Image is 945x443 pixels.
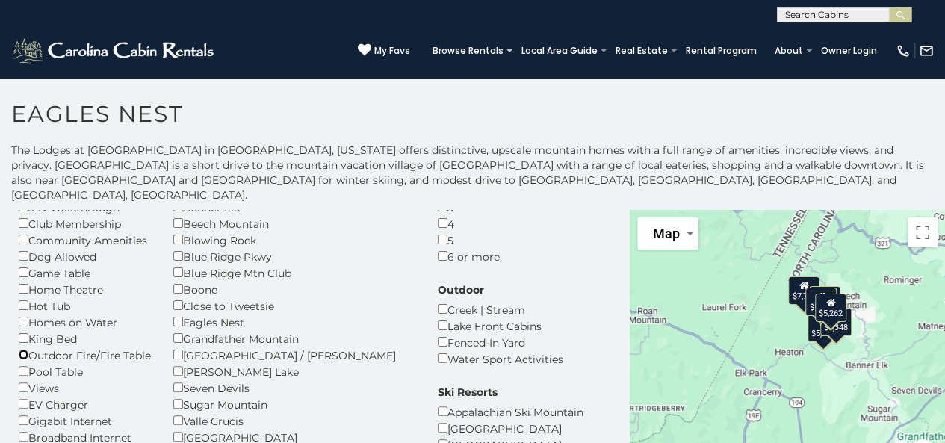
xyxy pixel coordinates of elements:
div: Appalachian Ski Mountain [438,403,583,420]
div: [GEOGRAPHIC_DATA] [438,420,583,436]
div: $7,729 [788,276,819,304]
div: $5,262 [815,293,846,321]
div: King Bed [19,330,151,347]
div: Game Table [19,264,151,281]
a: Real Estate [608,40,675,61]
img: phone-regular-white.png [896,43,911,58]
div: Eagles Nest [173,314,415,330]
span: Map [652,226,679,241]
div: Seven Devils [173,380,415,396]
div: Water Sport Activities [438,350,563,367]
div: Hot Tub [19,297,151,314]
div: [GEOGRAPHIC_DATA] / [PERSON_NAME] [173,347,415,363]
div: Gigabit Internet [19,412,151,429]
div: Grandfather Mountain [173,330,415,347]
div: Homes on Water [19,314,151,330]
div: Blue Ridge Pkwy [173,248,415,264]
a: Owner Login [814,40,884,61]
div: Beech Mountain [173,215,415,232]
div: EV Charger [19,396,151,412]
div: Pool Table [19,363,151,380]
a: About [767,40,811,61]
div: $5,670 [808,314,839,342]
div: Club Membership [19,215,151,232]
img: White-1-2.png [11,36,218,66]
div: $5,632 [806,288,837,316]
div: Fenced-In Yard [438,334,563,350]
div: Creek | Stream [438,301,563,317]
div: 5 [438,232,545,248]
div: $7,087 [809,286,840,315]
div: Community Amenities [19,232,151,248]
div: $7,348 [820,308,852,336]
div: [PERSON_NAME] Lake [173,363,415,380]
label: Outdoor [438,282,484,297]
div: 4 [438,215,545,232]
a: Local Area Guide [514,40,605,61]
div: Blowing Rock [173,232,415,248]
div: Lake Front Cabins [438,317,563,334]
div: Dog Allowed [19,248,151,264]
span: My Favs [374,44,410,58]
div: Boone [173,281,415,297]
div: Home Theatre [19,281,151,297]
img: mail-regular-white.png [919,43,934,58]
div: Sugar Mountain [173,396,415,412]
div: Views [19,380,151,396]
a: Browse Rentals [425,40,511,61]
div: 6 or more [438,248,545,264]
div: Outdoor Fire/Fire Table [19,347,151,363]
label: Ski Resorts [438,385,498,400]
button: Change map style [637,217,698,250]
button: Toggle fullscreen view [908,217,938,247]
a: Rental Program [678,40,764,61]
div: Valle Crucis [173,412,415,429]
div: Blue Ridge Mtn Club [173,264,415,281]
a: My Favs [358,43,410,58]
div: Close to Tweetsie [173,297,415,314]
